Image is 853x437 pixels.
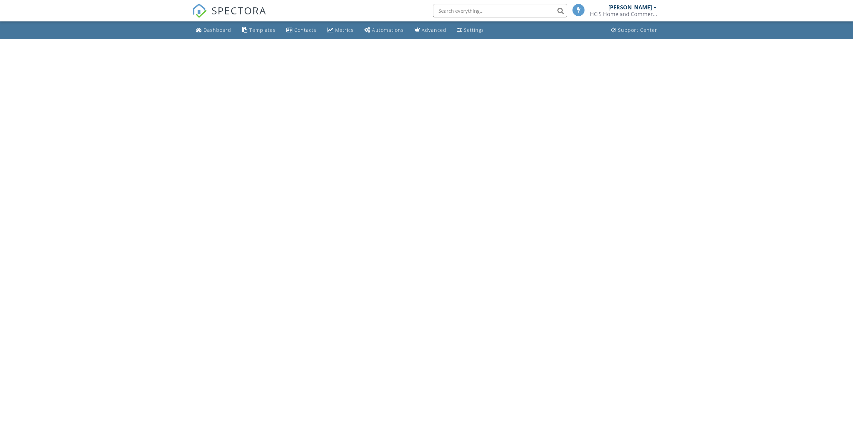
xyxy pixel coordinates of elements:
[239,24,278,37] a: Templates
[454,24,487,37] a: Settings
[433,4,567,17] input: Search everything...
[284,24,319,37] a: Contacts
[193,24,234,37] a: Dashboard
[412,24,449,37] a: Advanced
[192,9,266,23] a: SPECTORA
[249,27,276,33] div: Templates
[335,27,354,33] div: Metrics
[324,24,356,37] a: Metrics
[211,3,266,17] span: SPECTORA
[203,27,231,33] div: Dashboard
[192,3,207,18] img: The Best Home Inspection Software - Spectora
[608,4,652,11] div: [PERSON_NAME]
[372,27,404,33] div: Automations
[362,24,407,37] a: Automations (Basic)
[422,27,446,33] div: Advanced
[294,27,316,33] div: Contacts
[618,27,657,33] div: Support Center
[609,24,660,37] a: Support Center
[464,27,484,33] div: Settings
[590,11,657,17] div: HCIS Home and Commercial Inspection Services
